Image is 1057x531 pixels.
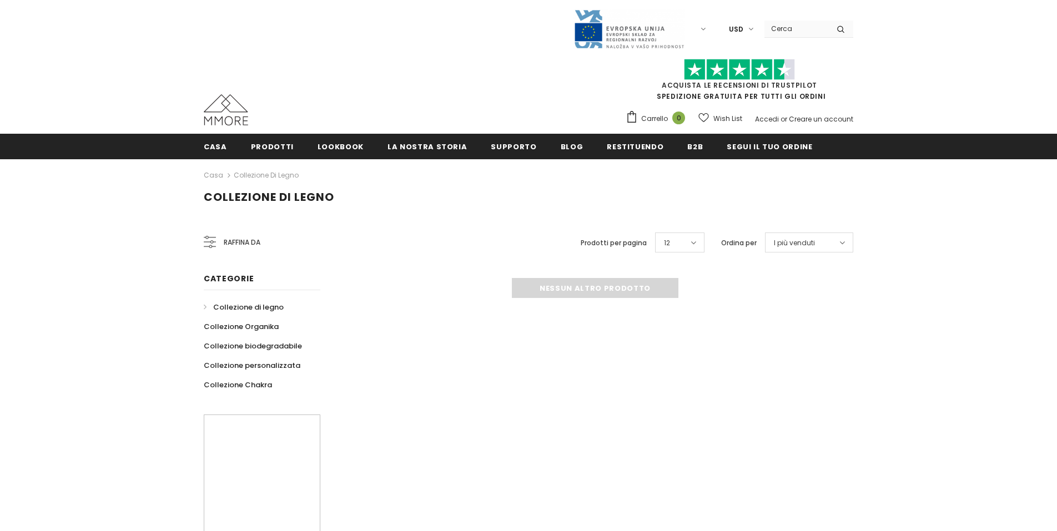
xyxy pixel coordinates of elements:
img: Fidati di Pilot Stars [684,59,795,80]
label: Prodotti per pagina [581,237,647,249]
span: supporto [491,141,536,152]
a: Casa [204,169,223,182]
span: Blog [561,141,583,152]
span: Collezione di legno [213,302,284,312]
a: Lookbook [318,134,364,159]
span: Casa [204,141,227,152]
a: Restituendo [607,134,663,159]
span: I più venduti [774,237,815,249]
a: La nostra storia [387,134,467,159]
a: Collezione Organika [204,317,279,336]
a: Collezione di legno [204,297,284,317]
a: Prodotti [251,134,294,159]
label: Ordina per [721,237,757,249]
a: Collezione di legno [234,170,299,180]
a: Creare un account [789,114,853,124]
img: Casi MMORE [204,94,248,125]
span: B2B [687,141,703,152]
a: Javni Razpis [573,24,684,33]
span: or [781,114,787,124]
span: Collezione di legno [204,189,334,205]
span: SPEDIZIONE GRATUITA PER TUTTI GLI ORDINI [626,64,853,101]
img: Javni Razpis [573,9,684,49]
span: Raffina da [224,236,260,249]
a: Collezione Chakra [204,375,272,395]
a: B2B [687,134,703,159]
span: Wish List [713,113,742,124]
a: Collezione biodegradabile [204,336,302,356]
span: 0 [672,112,685,124]
span: USD [729,24,743,35]
a: Blog [561,134,583,159]
span: 12 [664,237,670,249]
a: Carrello 0 [626,110,691,127]
span: Prodotti [251,141,294,152]
span: Collezione Chakra [204,380,272,390]
span: La nostra storia [387,141,467,152]
a: Collezione personalizzata [204,356,300,375]
span: Segui il tuo ordine [727,141,812,152]
a: Wish List [698,109,742,128]
a: Segui il tuo ordine [727,134,812,159]
span: Collezione biodegradabile [204,341,302,351]
a: supporto [491,134,536,159]
span: Categorie [204,273,254,284]
span: Collezione personalizzata [204,360,300,371]
span: Collezione Organika [204,321,279,332]
span: Lookbook [318,141,364,152]
span: Restituendo [607,141,663,152]
a: Casa [204,134,227,159]
span: Carrello [641,113,668,124]
input: Search Site [764,21,828,37]
a: Acquista le recensioni di TrustPilot [662,80,817,90]
a: Accedi [755,114,779,124]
